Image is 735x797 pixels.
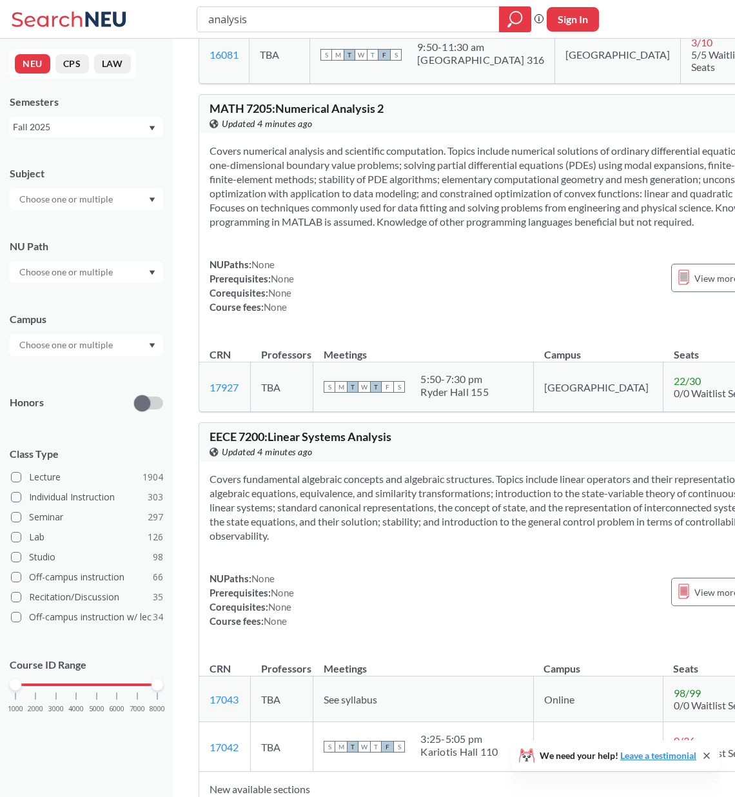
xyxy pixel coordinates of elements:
[320,49,332,61] span: S
[55,54,89,74] button: CPS
[89,705,104,713] span: 5000
[10,312,163,326] div: Campus
[10,239,163,253] div: NU Path
[271,587,294,598] span: None
[420,745,498,758] div: Kariotis Hall 110
[11,589,163,605] label: Recitation/Discussion
[324,741,335,753] span: S
[533,676,663,722] td: Online
[153,570,163,584] span: 66
[10,117,163,137] div: Fall 2025Dropdown arrow
[420,733,498,745] div: 3:25 - 5:05 pm
[251,722,313,772] td: TBA
[313,335,534,362] th: Meetings
[148,530,163,544] span: 126
[10,395,44,410] p: Honors
[251,259,275,270] span: None
[13,120,148,134] div: Fall 2025
[347,381,358,393] span: T
[148,490,163,504] span: 303
[417,54,544,66] div: [GEOGRAPHIC_DATA] 316
[11,529,163,546] label: Lab
[547,7,599,32] button: Sign In
[210,571,294,628] div: NUPaths: Prerequisites: Corequisites: Course fees:
[264,301,287,313] span: None
[10,95,163,109] div: Semesters
[10,447,163,461] span: Class Type
[10,334,163,356] div: Dropdown arrow
[149,197,155,202] svg: Dropdown arrow
[534,335,663,362] th: Campus
[149,343,155,348] svg: Dropdown arrow
[109,705,124,713] span: 6000
[347,741,358,753] span: T
[130,705,145,713] span: 7000
[271,273,294,284] span: None
[13,337,121,353] input: Choose one or multiple
[358,381,370,393] span: W
[378,49,390,61] span: F
[393,381,405,393] span: S
[251,362,313,412] td: TBA
[148,510,163,524] span: 297
[420,386,489,398] div: Ryder Hall 155
[251,335,313,362] th: Professors
[691,36,712,48] span: 3 / 10
[534,362,663,412] td: [GEOGRAPHIC_DATA]
[335,381,347,393] span: M
[250,26,310,84] td: TBA
[507,10,523,28] svg: magnifying glass
[335,741,347,753] span: M
[15,54,50,74] button: NEU
[10,658,163,673] p: Course ID Range
[268,601,291,613] span: None
[210,381,239,393] a: 17927
[68,705,84,713] span: 4000
[13,264,121,280] input: Choose one or multiple
[8,705,23,713] span: 1000
[11,509,163,526] label: Seminar
[324,381,335,393] span: S
[533,722,663,772] td: [GEOGRAPHIC_DATA]
[222,445,313,459] span: Updated 4 minutes ago
[382,381,393,393] span: F
[358,741,370,753] span: W
[370,741,382,753] span: T
[417,41,544,54] div: 9:50 - 11:30 am
[222,117,313,131] span: Updated 4 minutes ago
[355,49,367,61] span: W
[533,649,663,676] th: Campus
[674,687,701,699] span: 98 / 99
[11,569,163,585] label: Off-campus instruction
[251,573,275,584] span: None
[150,705,165,713] span: 8000
[382,741,393,753] span: F
[48,705,64,713] span: 3000
[13,192,121,207] input: Choose one or multiple
[28,705,43,713] span: 2000
[210,693,239,705] a: 17043
[149,270,155,275] svg: Dropdown arrow
[344,49,355,61] span: T
[10,188,163,210] div: Dropdown arrow
[11,609,163,625] label: Off-campus instruction w/ lec
[153,590,163,604] span: 35
[324,693,377,705] span: See syllabus
[674,734,695,747] span: 0 / 36
[153,550,163,564] span: 98
[499,6,531,32] div: magnifying glass
[251,676,313,722] td: TBA
[367,49,378,61] span: T
[210,348,231,362] div: CRN
[540,751,696,760] span: We need your help!
[555,26,681,84] td: [GEOGRAPHIC_DATA]
[207,8,490,30] input: Class, professor, course number, "phrase"
[210,429,391,444] span: EECE 7200 : Linear Systems Analysis
[313,649,534,676] th: Meetings
[149,126,155,131] svg: Dropdown arrow
[11,469,163,486] label: Lecture
[251,649,313,676] th: Professors
[210,741,239,753] a: 17042
[370,381,382,393] span: T
[94,54,131,74] button: LAW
